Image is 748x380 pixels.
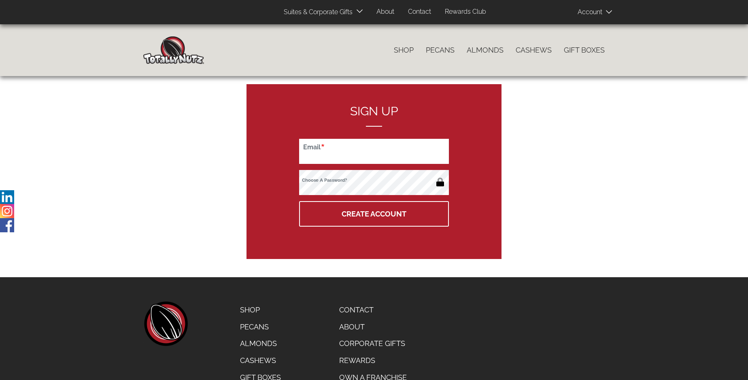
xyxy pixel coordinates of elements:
a: Contact [333,301,413,318]
a: Cashews [234,352,287,369]
a: Contact [402,4,437,20]
img: Home [143,36,204,64]
a: About [333,318,413,335]
a: Shop [388,42,420,59]
a: Corporate Gifts [333,335,413,352]
a: Almonds [461,42,510,59]
a: Gift Boxes [558,42,611,59]
a: Rewards Club [439,4,492,20]
a: home [143,301,188,346]
h2: Sign up [299,104,449,127]
a: Shop [234,301,287,318]
a: Almonds [234,335,287,352]
a: Suites & Corporate Gifts [278,4,355,20]
a: Pecans [234,318,287,335]
a: Pecans [420,42,461,59]
button: Create Account [299,201,449,227]
a: About [370,4,400,20]
a: Rewards [333,352,413,369]
input: Email [299,139,449,164]
a: Cashews [510,42,558,59]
